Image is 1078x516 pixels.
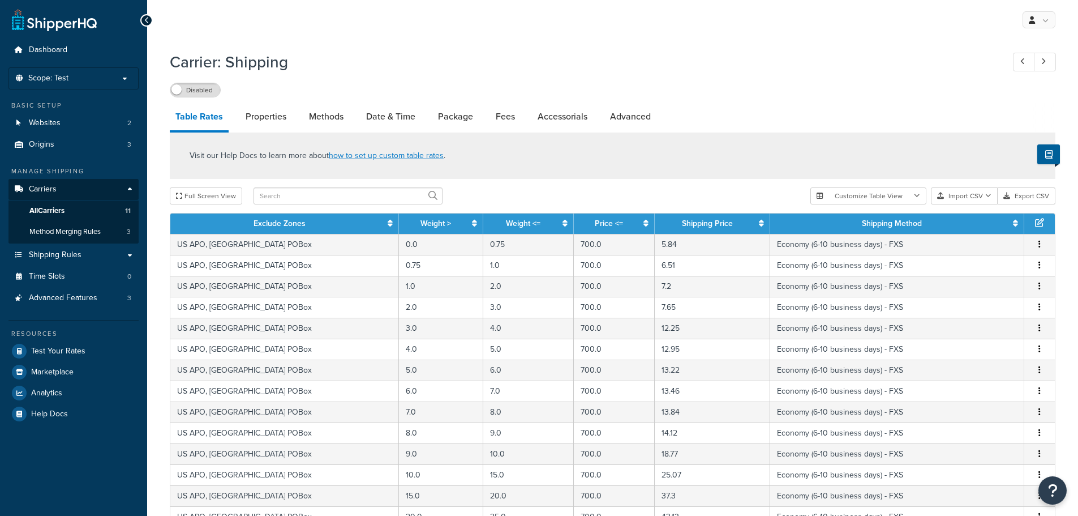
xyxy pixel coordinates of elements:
[655,360,770,381] td: 13.22
[483,423,574,443] td: 9.0
[655,402,770,423] td: 13.84
[655,443,770,464] td: 18.77
[399,360,483,381] td: 5.0
[8,101,139,110] div: Basic Setup
[770,485,1024,506] td: Economy (6-10 business days) - FXS
[1034,53,1056,71] a: Next Record
[655,297,770,318] td: 7.65
[329,150,444,161] a: how to set up custom table rates
[254,187,443,204] input: Search
[125,206,131,216] span: 11
[574,360,655,381] td: 700.0
[682,218,733,229] a: Shipping Price
[770,402,1024,423] td: Economy (6-10 business days) - FXS
[8,201,139,221] a: AllCarriers11
[998,187,1055,204] button: Export CSV
[483,485,574,506] td: 20.0
[8,40,139,61] a: Dashboard
[490,103,521,130] a: Fees
[399,485,483,506] td: 15.0
[655,339,770,360] td: 12.95
[574,485,655,506] td: 700.0
[170,255,399,276] td: US APO, [GEOGRAPHIC_DATA] POBox
[29,227,101,237] span: Method Merging Rules
[810,187,926,204] button: Customize Table View
[574,318,655,339] td: 700.0
[31,347,85,356] span: Test Your Rates
[8,134,139,155] li: Origins
[574,276,655,297] td: 700.0
[8,266,139,287] a: Time Slots0
[240,103,292,130] a: Properties
[8,404,139,424] li: Help Docs
[483,402,574,423] td: 8.0
[655,255,770,276] td: 6.51
[770,443,1024,464] td: Economy (6-10 business days) - FXS
[574,234,655,255] td: 700.0
[399,443,483,464] td: 9.0
[483,381,574,402] td: 7.0
[574,255,655,276] td: 700.0
[8,134,139,155] a: Origins3
[170,51,992,73] h1: Carrier: Shipping
[8,113,139,134] li: Websites
[29,140,54,150] span: Origins
[1038,476,1067,505] button: Open Resource Center
[8,167,139,176] div: Manage Shipping
[360,103,421,130] a: Date & Time
[399,234,483,255] td: 0.0
[506,218,540,229] a: Weight <=
[399,381,483,402] td: 6.0
[770,360,1024,381] td: Economy (6-10 business days) - FXS
[31,410,68,419] span: Help Docs
[862,218,922,229] a: Shipping Method
[770,339,1024,360] td: Economy (6-10 business days) - FXS
[770,276,1024,297] td: Economy (6-10 business days) - FXS
[399,464,483,485] td: 10.0
[770,297,1024,318] td: Economy (6-10 business days) - FXS
[399,255,483,276] td: 0.75
[655,485,770,506] td: 37.3
[770,234,1024,255] td: Economy (6-10 business days) - FXS
[655,464,770,485] td: 25.07
[8,221,139,242] a: Method Merging Rules3
[595,218,623,229] a: Price <=
[29,45,67,55] span: Dashboard
[655,423,770,443] td: 14.12
[190,150,445,162] p: Visit our Help Docs to learn more about .
[29,250,81,260] span: Shipping Rules
[574,402,655,423] td: 700.0
[170,402,399,423] td: US APO, [GEOGRAPHIC_DATA] POBox
[574,443,655,464] td: 700.0
[8,362,139,382] a: Marketplace
[28,74,68,83] span: Scope: Test
[170,103,229,133] a: Table Rates
[770,318,1024,339] td: Economy (6-10 business days) - FXS
[31,368,74,377] span: Marketplace
[483,234,574,255] td: 0.75
[127,118,131,128] span: 2
[483,318,574,339] td: 4.0
[770,464,1024,485] td: Economy (6-10 business days) - FXS
[127,293,131,303] span: 3
[170,187,242,204] button: Full Screen View
[8,113,139,134] a: Websites2
[483,297,574,318] td: 3.0
[170,485,399,506] td: US APO, [GEOGRAPHIC_DATA] POBox
[170,360,399,381] td: US APO, [GEOGRAPHIC_DATA] POBox
[29,185,57,194] span: Carriers
[29,272,65,282] span: Time Slots
[604,103,656,130] a: Advanced
[399,318,483,339] td: 3.0
[8,179,139,200] a: Carriers
[574,381,655,402] td: 700.0
[483,360,574,381] td: 6.0
[170,381,399,402] td: US APO, [GEOGRAPHIC_DATA] POBox
[770,381,1024,402] td: Economy (6-10 business days) - FXS
[29,293,97,303] span: Advanced Features
[1013,53,1035,71] a: Previous Record
[655,381,770,402] td: 13.46
[1037,144,1060,164] button: Show Help Docs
